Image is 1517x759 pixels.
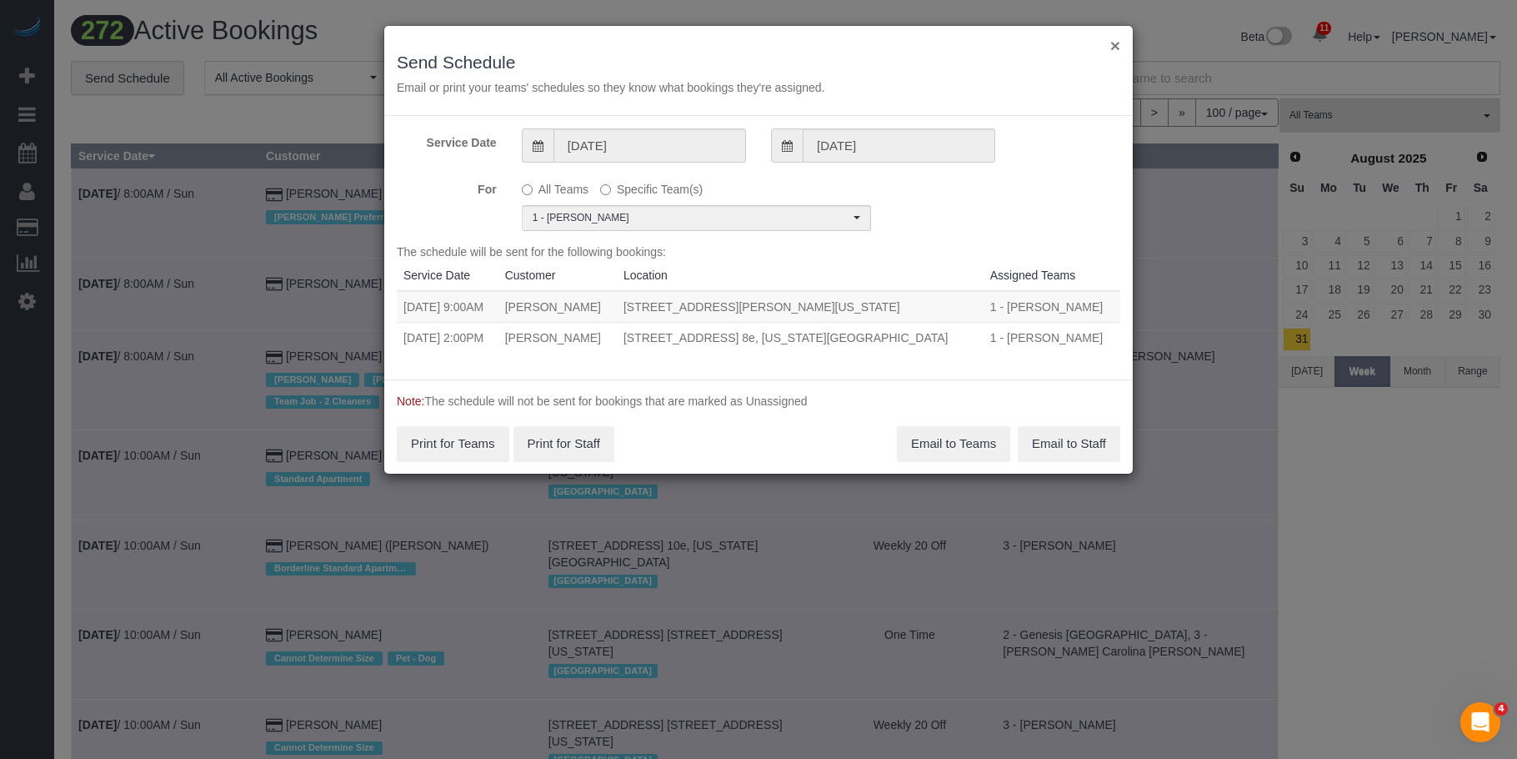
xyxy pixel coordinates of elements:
[498,260,617,291] th: Customer
[617,322,984,353] td: [STREET_ADDRESS] 8e, [US_STATE][GEOGRAPHIC_DATA]
[522,205,871,231] ol: Choose Team(s)
[397,291,498,323] td: [DATE] 9:00AM
[397,426,509,461] button: Print for Teams
[984,322,1120,353] td: 1 - [PERSON_NAME]
[397,395,424,408] span: Note:
[522,175,588,198] label: All Teams
[600,184,611,195] input: Specific Team(s)
[533,211,849,225] span: 1 - [PERSON_NAME]
[498,291,617,323] td: [PERSON_NAME]
[553,128,746,163] input: From
[397,53,1120,72] h3: Send Schedule
[600,175,703,198] label: Specific Team(s)
[397,244,1120,367] div: The schedule will be sent for the following bookings:
[617,291,984,323] td: [STREET_ADDRESS][PERSON_NAME][US_STATE]
[803,128,995,163] input: To
[522,184,533,195] input: All Teams
[897,426,1010,461] button: Email to Teams
[397,260,498,291] th: Service Date
[522,205,871,231] button: 1 - [PERSON_NAME]
[1494,702,1508,716] span: 4
[397,79,1120,96] p: Email or print your teams' schedules so they know what bookings they're assigned.
[1018,426,1120,461] button: Email to Staff
[984,291,1120,323] td: 1 - [PERSON_NAME]
[498,322,617,353] td: [PERSON_NAME]
[397,322,498,353] td: [DATE] 2:00PM
[984,260,1120,291] th: Assigned Teams
[384,128,509,151] label: Service Date
[1110,37,1120,54] button: ×
[397,393,1120,410] p: The schedule will not be sent for bookings that are marked as Unassigned
[617,260,984,291] th: Location
[1460,702,1500,742] iframe: Intercom live chat
[384,175,509,198] label: For
[513,426,614,461] button: Print for Staff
